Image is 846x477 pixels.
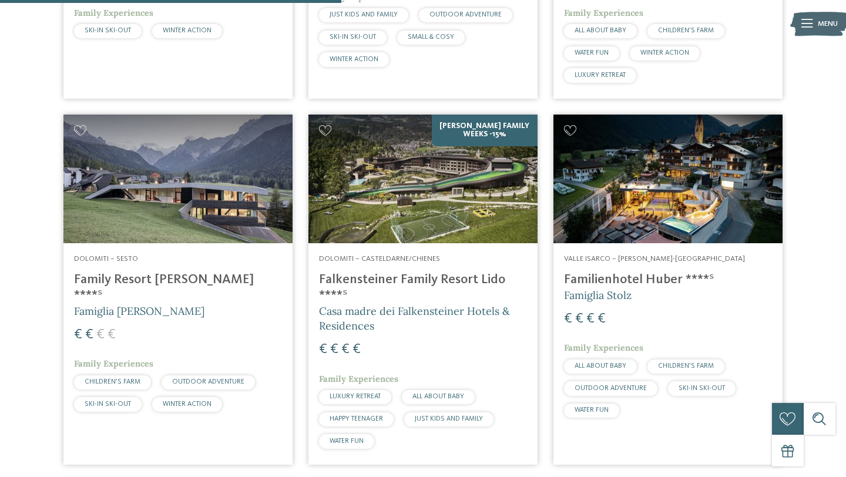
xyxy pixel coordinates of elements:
span: € [575,312,583,326]
span: WATER FUN [330,438,364,445]
span: WINTER ACTION [163,27,211,34]
span: € [96,328,105,342]
img: Cercate un hotel per famiglie? Qui troverete solo i migliori! [308,115,538,243]
span: Family Experiences [564,342,643,353]
span: Family Experiences [319,374,398,384]
span: € [330,342,338,357]
span: € [352,342,361,357]
span: SKI-IN SKI-OUT [85,401,131,408]
span: WATER FUN [575,407,609,414]
img: Family Resort Rainer ****ˢ [63,115,293,243]
span: HAPPY TEENAGER [330,415,383,422]
span: WATER FUN [575,49,609,56]
a: Cercate un hotel per famiglie? Qui troverete solo i migliori! Valle Isarco – [PERSON_NAME]-[GEOGR... [553,115,783,465]
span: € [564,312,572,326]
span: € [74,328,82,342]
span: OUTDOOR ADVENTURE [172,378,244,385]
span: OUTDOOR ADVENTURE [429,11,502,18]
span: Family Experiences [74,358,153,369]
span: WINTER ACTION [163,401,211,408]
span: CHILDREN’S FARM [658,27,714,34]
span: Famiglia Stolz [564,288,632,302]
span: CHILDREN’S FARM [85,378,140,385]
span: CHILDREN’S FARM [658,362,714,369]
span: LUXURY RETREAT [330,393,381,400]
span: LUXURY RETREAT [575,72,626,79]
h4: Falkensteiner Family Resort Lido ****ˢ [319,272,527,304]
h4: Family Resort [PERSON_NAME] ****ˢ [74,272,282,304]
span: JUST KIDS AND FAMILY [415,415,483,422]
span: SMALL & COSY [408,33,454,41]
span: WINTER ACTION [640,49,689,56]
span: Famiglia [PERSON_NAME] [74,304,204,318]
span: SKI-IN SKI-OUT [330,33,376,41]
span: ALL ABOUT BABY [412,393,464,400]
span: € [319,342,327,357]
img: Cercate un hotel per famiglie? Qui troverete solo i migliori! [553,115,783,243]
span: ALL ABOUT BABY [575,362,626,369]
a: Cercate un hotel per famiglie? Qui troverete solo i migliori! Dolomiti – Sesto Family Resort [PER... [63,115,293,465]
span: Dolomiti – Casteldarne/Chienes [319,255,440,263]
span: € [586,312,595,326]
span: € [597,312,606,326]
span: SKI-IN SKI-OUT [679,385,725,392]
span: JUST KIDS AND FAMILY [330,11,398,18]
span: Dolomiti – Sesto [74,255,138,263]
span: Valle Isarco – [PERSON_NAME]-[GEOGRAPHIC_DATA] [564,255,745,263]
a: Cercate un hotel per famiglie? Qui troverete solo i migliori! [PERSON_NAME] Family Weeks -15% Dol... [308,115,538,465]
span: SKI-IN SKI-OUT [85,27,131,34]
span: € [85,328,93,342]
span: Family Experiences [74,8,153,18]
span: WINTER ACTION [330,56,378,63]
span: OUTDOOR ADVENTURE [575,385,647,392]
span: € [108,328,116,342]
span: Family Experiences [564,8,643,18]
span: Casa madre dei Falkensteiner Hotels & Residences [319,304,510,332]
h4: Familienhotel Huber ****ˢ [564,272,772,288]
span: ALL ABOUT BABY [575,27,626,34]
span: € [341,342,350,357]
